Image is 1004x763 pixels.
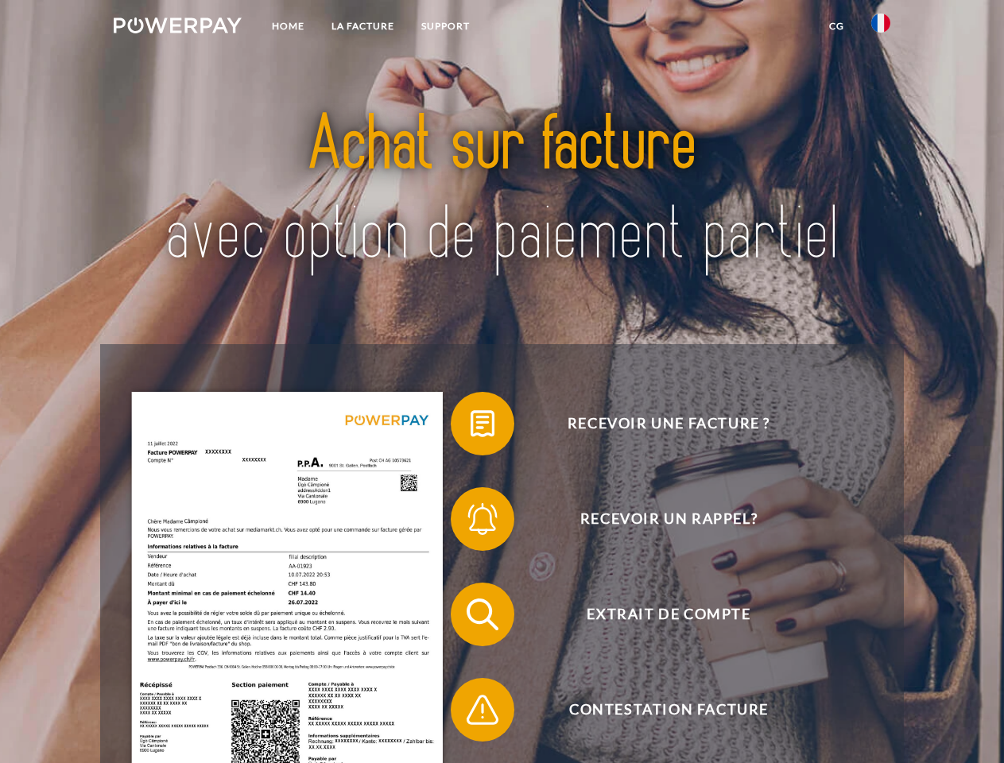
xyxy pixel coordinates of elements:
[152,76,852,304] img: title-powerpay_fr.svg
[408,12,483,41] a: Support
[871,14,890,33] img: fr
[463,690,502,730] img: qb_warning.svg
[474,583,863,646] span: Extrait de compte
[451,583,864,646] button: Extrait de compte
[318,12,408,41] a: LA FACTURE
[451,392,864,455] button: Recevoir une facture ?
[474,392,863,455] span: Recevoir une facture ?
[816,12,858,41] a: CG
[114,17,242,33] img: logo-powerpay-white.svg
[463,499,502,539] img: qb_bell.svg
[463,595,502,634] img: qb_search.svg
[474,487,863,551] span: Recevoir un rappel?
[451,678,864,742] button: Contestation Facture
[463,404,502,443] img: qb_bill.svg
[451,487,864,551] button: Recevoir un rappel?
[258,12,318,41] a: Home
[474,678,863,742] span: Contestation Facture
